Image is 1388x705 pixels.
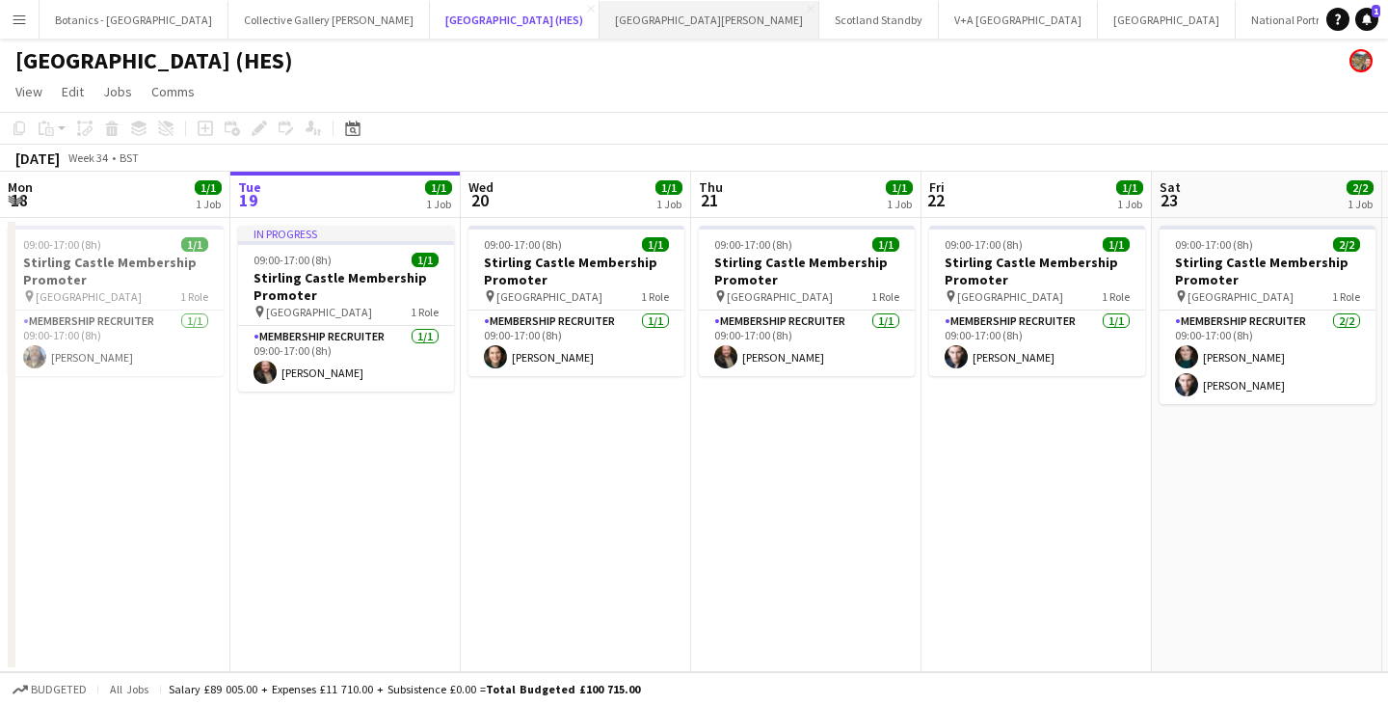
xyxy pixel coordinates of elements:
[887,197,912,211] div: 1 Job
[1188,289,1294,304] span: [GEOGRAPHIC_DATA]
[8,226,224,376] app-job-card: 09:00-17:00 (8h)1/1Stirling Castle Membership Promoter [GEOGRAPHIC_DATA]1 RoleMembership Recruite...
[1355,8,1378,31] a: 1
[238,326,454,392] app-card-role: Membership Recruiter1/109:00-17:00 (8h)[PERSON_NAME]
[496,289,602,304] span: [GEOGRAPHIC_DATA]
[1349,49,1373,72] app-user-avatar: Alyce Paton
[228,1,430,39] button: Collective Gallery [PERSON_NAME]
[600,1,819,39] button: [GEOGRAPHIC_DATA][PERSON_NAME]
[886,180,913,195] span: 1/1
[23,237,101,252] span: 09:00-17:00 (8h)
[929,178,945,196] span: Fri
[1117,197,1142,211] div: 1 Job
[1098,1,1236,39] button: [GEOGRAPHIC_DATA]
[699,254,915,288] h3: Stirling Castle Membership Promoter
[36,289,142,304] span: [GEOGRAPHIC_DATA]
[945,237,1023,252] span: 09:00-17:00 (8h)
[484,237,562,252] span: 09:00-17:00 (8h)
[699,178,723,196] span: Thu
[54,79,92,104] a: Edit
[641,289,669,304] span: 1 Role
[411,305,439,319] span: 1 Role
[486,682,640,696] span: Total Budgeted £100 715.00
[120,150,139,165] div: BST
[819,1,939,39] button: Scotland Standby
[1160,254,1375,288] h3: Stirling Castle Membership Promoter
[151,83,195,100] span: Comms
[871,289,899,304] span: 1 Role
[1347,180,1374,195] span: 2/2
[939,1,1098,39] button: V+A [GEOGRAPHIC_DATA]
[656,197,681,211] div: 1 Job
[62,83,84,100] span: Edit
[31,683,87,696] span: Budgeted
[926,189,945,211] span: 22
[655,180,682,195] span: 1/1
[5,189,33,211] span: 18
[254,253,332,267] span: 09:00-17:00 (8h)
[696,189,723,211] span: 21
[238,269,454,304] h3: Stirling Castle Membership Promoter
[266,305,372,319] span: [GEOGRAPHIC_DATA]
[10,679,90,700] button: Budgeted
[412,253,439,267] span: 1/1
[468,311,684,376] app-card-role: Membership Recruiter1/109:00-17:00 (8h)[PERSON_NAME]
[196,197,221,211] div: 1 Job
[425,180,452,195] span: 1/1
[238,178,261,196] span: Tue
[1102,289,1130,304] span: 1 Role
[64,150,112,165] span: Week 34
[468,226,684,376] app-job-card: 09:00-17:00 (8h)1/1Stirling Castle Membership Promoter [GEOGRAPHIC_DATA]1 RoleMembership Recruite...
[103,83,132,100] span: Jobs
[642,237,669,252] span: 1/1
[95,79,140,104] a: Jobs
[466,189,494,211] span: 20
[1116,180,1143,195] span: 1/1
[1372,5,1380,17] span: 1
[426,197,451,211] div: 1 Job
[727,289,833,304] span: [GEOGRAPHIC_DATA]
[169,682,640,696] div: Salary £89 005.00 + Expenses £11 710.00 + Subsistence £0.00 =
[430,1,600,39] button: [GEOGRAPHIC_DATA] (HES)
[1157,189,1181,211] span: 23
[1332,289,1360,304] span: 1 Role
[957,289,1063,304] span: [GEOGRAPHIC_DATA]
[1175,237,1253,252] span: 09:00-17:00 (8h)
[8,79,50,104] a: View
[15,83,42,100] span: View
[1348,197,1373,211] div: 1 Job
[699,311,915,376] app-card-role: Membership Recruiter1/109:00-17:00 (8h)[PERSON_NAME]
[238,226,454,241] div: In progress
[15,149,60,168] div: [DATE]
[1333,237,1360,252] span: 2/2
[238,226,454,392] app-job-card: In progress09:00-17:00 (8h)1/1Stirling Castle Membership Promoter [GEOGRAPHIC_DATA]1 RoleMembersh...
[1160,311,1375,404] app-card-role: Membership Recruiter2/209:00-17:00 (8h)[PERSON_NAME][PERSON_NAME]
[1160,226,1375,404] app-job-card: 09:00-17:00 (8h)2/2Stirling Castle Membership Promoter [GEOGRAPHIC_DATA]1 RoleMembership Recruite...
[1103,237,1130,252] span: 1/1
[468,178,494,196] span: Wed
[929,311,1145,376] app-card-role: Membership Recruiter1/109:00-17:00 (8h)[PERSON_NAME]
[40,1,228,39] button: Botanics - [GEOGRAPHIC_DATA]
[8,178,33,196] span: Mon
[195,180,222,195] span: 1/1
[106,682,152,696] span: All jobs
[8,311,224,376] app-card-role: Membership Recruiter1/109:00-17:00 (8h)[PERSON_NAME]
[181,237,208,252] span: 1/1
[8,254,224,288] h3: Stirling Castle Membership Promoter
[929,226,1145,376] app-job-card: 09:00-17:00 (8h)1/1Stirling Castle Membership Promoter [GEOGRAPHIC_DATA]1 RoleMembership Recruite...
[468,254,684,288] h3: Stirling Castle Membership Promoter
[699,226,915,376] app-job-card: 09:00-17:00 (8h)1/1Stirling Castle Membership Promoter [GEOGRAPHIC_DATA]1 RoleMembership Recruite...
[235,189,261,211] span: 19
[144,79,202,104] a: Comms
[714,237,792,252] span: 09:00-17:00 (8h)
[1160,178,1181,196] span: Sat
[15,46,293,75] h1: [GEOGRAPHIC_DATA] (HES)
[929,254,1145,288] h3: Stirling Castle Membership Promoter
[872,237,899,252] span: 1/1
[180,289,208,304] span: 1 Role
